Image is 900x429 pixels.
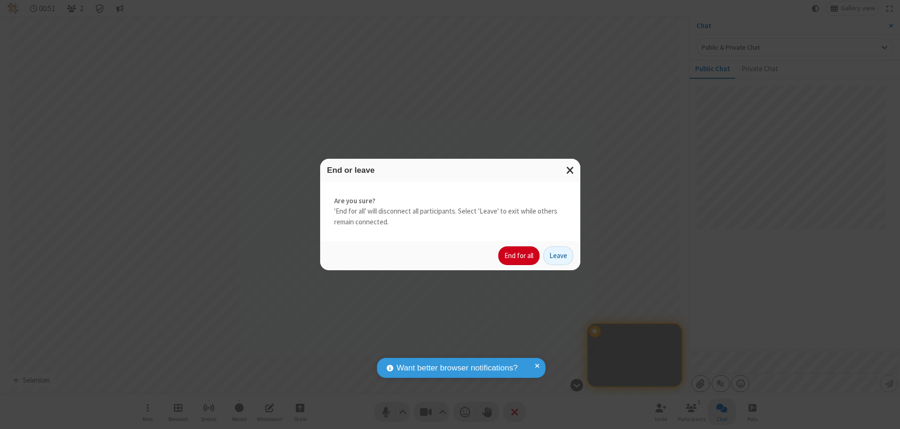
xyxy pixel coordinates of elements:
button: Close modal [561,159,580,182]
h3: End or leave [327,166,573,175]
button: End for all [498,246,540,265]
div: 'End for all' will disconnect all participants. Select 'Leave' to exit while others remain connec... [320,182,580,242]
button: Leave [543,246,573,265]
strong: Are you sure? [334,196,566,207]
span: Want better browser notifications? [397,362,517,374]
